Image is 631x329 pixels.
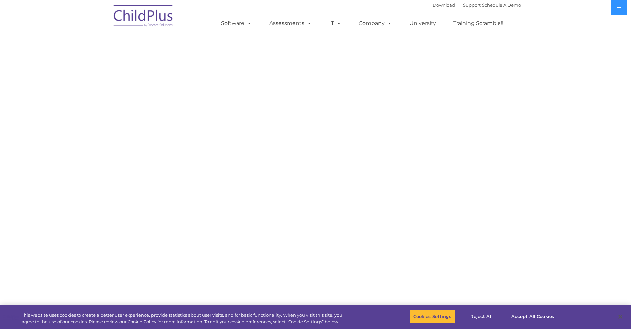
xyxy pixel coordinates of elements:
a: IT [323,17,348,30]
a: Training Scramble!! [447,17,510,30]
a: Company [352,17,398,30]
a: Support [463,2,481,8]
button: Close [613,309,628,324]
a: University [403,17,443,30]
img: ChildPlus by Procare Solutions [110,0,177,33]
font: | [433,2,521,8]
button: Accept All Cookies [508,310,558,324]
a: Download [433,2,455,8]
button: Cookies Settings [410,310,455,324]
a: Schedule A Demo [482,2,521,8]
button: Reject All [461,310,502,324]
a: Software [214,17,258,30]
a: Assessments [263,17,318,30]
div: This website uses cookies to create a better user experience, provide statistics about user visit... [22,312,347,325]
